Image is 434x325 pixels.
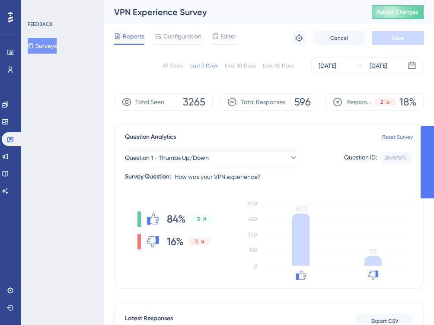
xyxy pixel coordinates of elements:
[294,95,311,109] span: 596
[225,62,256,69] div: Last 30 Days
[125,172,171,182] div: Survey Question:
[195,238,198,245] span: 3
[183,95,205,109] span: 3265
[392,35,404,41] span: Save
[295,205,307,213] tspan: 503
[167,235,184,249] span: 16%
[167,212,186,226] span: 84%
[377,9,418,16] span: Publish Changes
[313,31,365,45] button: Cancel
[330,35,348,41] span: Cancel
[382,134,413,140] a: Reset Survey
[344,152,377,163] div: Question ID:
[399,95,416,109] span: 18%
[371,318,399,325] span: Export CSV
[123,31,144,41] span: Reports
[241,97,285,107] span: Total Responses
[125,149,298,166] button: Question 1 - Thumbs Up/Down
[248,216,257,222] tspan: 450
[254,263,257,269] tspan: 0
[263,62,294,69] div: Last 90 Days
[125,153,209,163] span: Question 1 - Thumbs Up/Down
[28,38,57,54] button: Surveys
[190,62,218,69] div: Last 7 Days
[163,62,183,69] div: All Times
[370,61,387,71] div: [DATE]
[248,201,257,207] tspan: 600
[380,99,383,105] span: 2
[372,31,424,45] button: Save
[398,291,424,317] iframe: UserGuiding AI Assistant Launcher
[114,6,350,18] div: VPN Experience Survey
[319,61,336,71] div: [DATE]
[346,97,371,107] span: Response Rate
[384,154,409,161] div: 28c57577...
[248,232,257,238] tspan: 300
[220,31,236,41] span: Editor
[28,21,53,28] div: FEEDBACK
[125,132,176,142] span: Question Analytics
[249,247,257,253] tspan: 150
[372,5,424,19] button: Publish Changes
[163,31,201,41] span: Configuration
[175,172,261,182] span: How was your VPN experience?
[370,248,377,256] tspan: 93
[135,97,164,107] span: Total Seen
[197,216,200,223] span: 3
